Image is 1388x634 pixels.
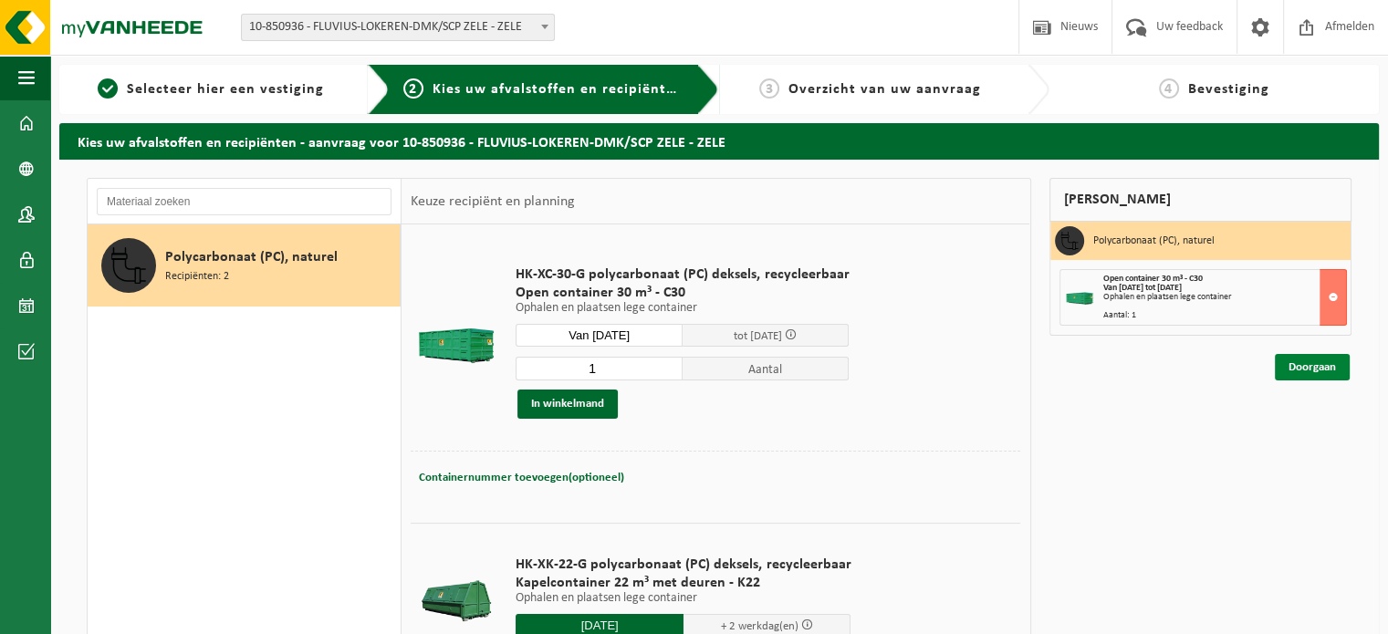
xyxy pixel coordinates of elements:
[165,246,338,268] span: Polycarbonaat (PC), naturel
[419,472,624,483] span: Containernummer toevoegen(optioneel)
[417,465,626,491] button: Containernummer toevoegen(optioneel)
[433,82,684,97] span: Kies uw afvalstoffen en recipiënten
[1275,354,1350,380] a: Doorgaan
[516,574,851,592] span: Kapelcontainer 22 m³ met deuren - K22
[68,78,353,100] a: 1Selecteer hier een vestiging
[721,620,798,632] span: + 2 werkdag(en)
[516,324,683,347] input: Selecteer datum
[1103,274,1203,284] span: Open container 30 m³ - C30
[516,284,849,302] span: Open container 30 m³ - C30
[517,390,618,419] button: In winkelmand
[759,78,779,99] span: 3
[516,592,851,605] p: Ophalen en plaatsen lege container
[59,123,1379,159] h2: Kies uw afvalstoffen en recipiënten - aanvraag voor 10-850936 - FLUVIUS-LOKEREN-DMK/SCP ZELE - ZELE
[516,556,851,574] span: HK-XK-22-G polycarbonaat (PC) deksels, recycleerbaar
[1103,311,1347,320] div: Aantal: 1
[1103,293,1347,302] div: Ophalen en plaatsen lege container
[402,179,584,224] div: Keuze recipiënt en planning
[683,357,850,380] span: Aantal
[165,268,229,286] span: Recipiënten: 2
[403,78,423,99] span: 2
[241,14,555,41] span: 10-850936 - FLUVIUS-LOKEREN-DMK/SCP ZELE - ZELE
[242,15,554,40] span: 10-850936 - FLUVIUS-LOKEREN-DMK/SCP ZELE - ZELE
[88,224,401,307] button: Polycarbonaat (PC), naturel Recipiënten: 2
[734,330,782,342] span: tot [DATE]
[1159,78,1179,99] span: 4
[1103,283,1182,293] strong: Van [DATE] tot [DATE]
[1188,82,1269,97] span: Bevestiging
[127,82,324,97] span: Selecteer hier een vestiging
[1093,226,1215,255] h3: Polycarbonaat (PC), naturel
[516,302,849,315] p: Ophalen en plaatsen lege container
[97,188,391,215] input: Materiaal zoeken
[98,78,118,99] span: 1
[516,265,849,284] span: HK-XC-30-G polycarbonaat (PC) deksels, recycleerbaar
[788,82,981,97] span: Overzicht van uw aanvraag
[1049,178,1352,222] div: [PERSON_NAME]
